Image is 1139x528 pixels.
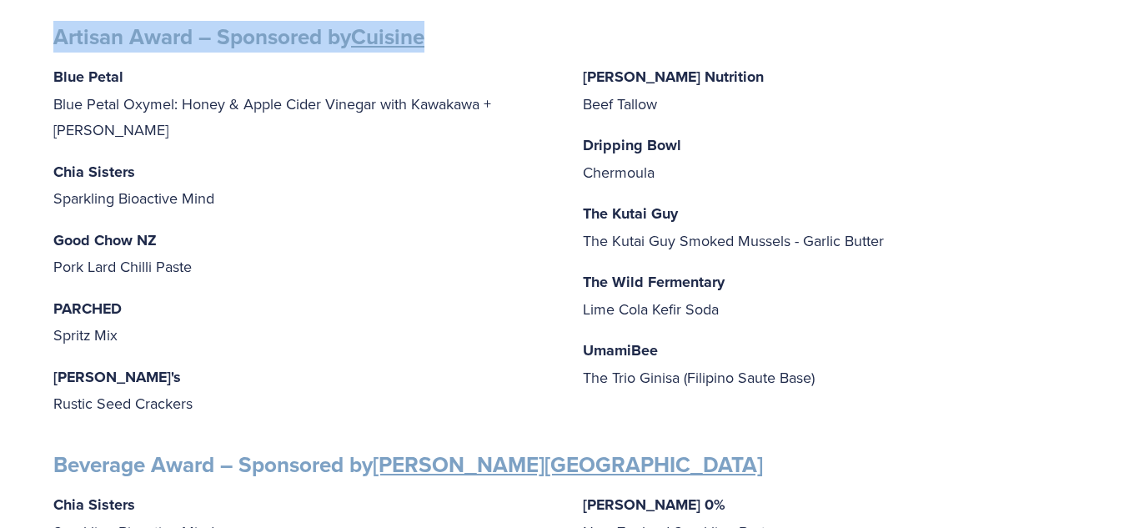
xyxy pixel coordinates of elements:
[583,66,764,88] strong: [PERSON_NAME] Nutrition
[583,271,725,293] strong: The Wild Fermentary
[53,229,157,251] strong: Good Chow NZ
[53,364,556,417] p: Rustic Seed Crackers
[53,21,424,53] strong: Artisan Award – Sponsored by
[583,63,1086,117] p: Beef Tallow
[583,132,1086,185] p: Chermoula
[53,298,122,319] strong: PARCHED
[351,21,424,53] a: Cuisine
[53,66,123,88] strong: Blue Petal
[583,200,1086,254] p: The Kutai Guy Smoked Mussels - Garlic Butter
[53,227,556,280] p: Pork Lard Chilli Paste
[373,449,763,480] a: [PERSON_NAME][GEOGRAPHIC_DATA]
[53,158,556,212] p: Sparkling Bioactive Mind
[583,339,658,361] strong: UmamiBee
[583,203,678,224] strong: The Kutai Guy
[583,134,681,156] strong: Dripping Bowl
[583,337,1086,390] p: The Trio Ginisa (Filipino Saute Base)
[53,161,135,183] strong: Chia Sisters
[53,494,135,515] strong: Chia Sisters
[53,366,181,388] strong: [PERSON_NAME]'s
[53,295,556,349] p: Spritz Mix
[583,269,1086,322] p: Lime Cola Kefir Soda
[53,449,763,480] strong: Beverage Award – Sponsored by
[583,494,725,515] strong: [PERSON_NAME] 0%
[53,63,556,143] p: Blue Petal Oxymel: Honey & Apple Cider Vinegar with Kawakawa + [PERSON_NAME]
